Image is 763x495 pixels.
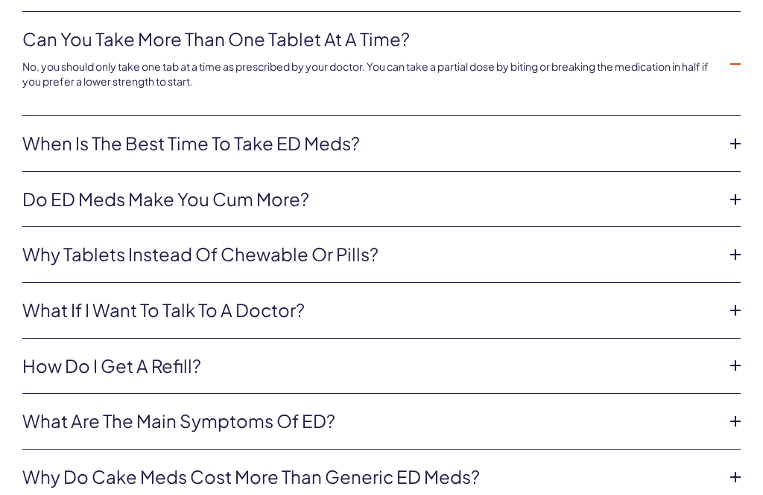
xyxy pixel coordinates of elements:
a: What are the main symptoms of ED? [22,409,717,434]
a: Why do Cake Meds cost more than generic ED Meds? [22,464,717,490]
a: When is the best time to take ED meds? [22,131,717,156]
a: What if I want to talk to a doctor? [22,298,717,323]
p: No, you should only take one tab at a time as prescribed by your doctor. You can take a partial d... [22,60,717,89]
a: How do i get a refill? [22,354,717,379]
a: Do ED meds make you cum more? [22,187,717,212]
a: Can you take more than one tablet at a time? [22,27,717,52]
a: Why tablets instead of chewable or pills? [22,242,717,267]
